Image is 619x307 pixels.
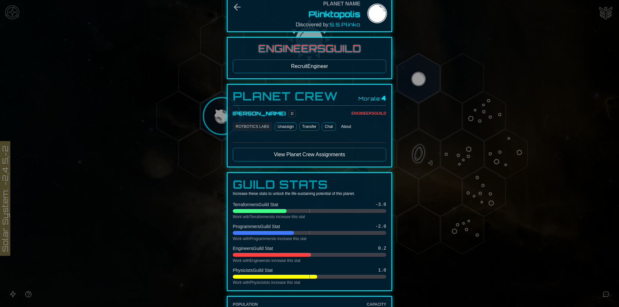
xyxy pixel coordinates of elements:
[233,43,386,54] h3: Engineers Guild
[359,94,386,103] div: Morale:
[366,3,389,26] img: Planet Name Editor
[296,21,360,29] div: Discovered by:
[289,110,296,117] span: D
[375,201,386,208] span: -3.0
[378,267,386,273] span: 1.0
[233,110,286,117] div: [PERSON_NAME]
[275,122,297,131] button: Unassign
[233,223,280,230] span: Programmers Guild Stat
[322,122,336,131] a: Chat
[233,258,386,263] p: Work with Engineers to increase this stat
[233,191,386,196] p: Increase these stats to unlock the life-sustaining potential of this planet.
[233,90,338,103] h3: Planet Crew
[330,21,360,28] span: S.S.Plinko
[233,178,386,191] h3: Guild Stats
[233,280,386,285] p: Work with Physicists to increase this stat
[367,302,386,307] div: Capacity
[233,236,386,241] p: Work with Programmers to increase this stat
[375,223,386,230] span: -2.0
[233,201,278,208] span: Terraformers Guild Stat
[381,95,386,102] span: 4
[378,245,386,252] span: 0.2
[233,60,386,73] button: RecruitEngineer
[309,9,360,19] button: Plinktopolis
[233,302,258,307] div: Population
[339,122,354,131] button: About
[233,148,386,161] button: View Planet Crew Assignments
[299,122,319,131] button: Transfer
[233,245,273,252] span: Engineers Guild Stat
[233,214,386,219] p: Work with Terraformers to increase this stat
[233,122,272,131] div: ROTBOTICS LABS
[233,267,273,273] span: Physicists Guild Stat
[351,111,386,116] div: Engineers Guild
[232,2,242,12] button: Back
